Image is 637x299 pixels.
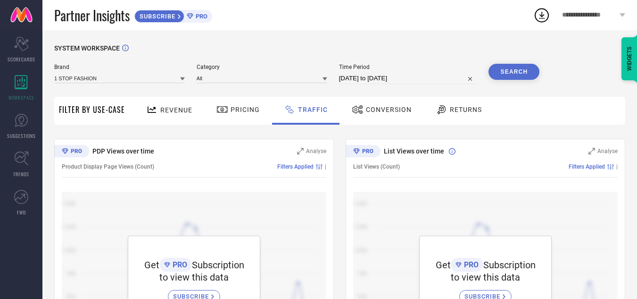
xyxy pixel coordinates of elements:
[450,106,482,113] span: Returns
[298,106,328,113] span: Traffic
[197,64,327,70] span: Category
[569,163,605,170] span: Filters Applied
[277,163,314,170] span: Filters Applied
[135,13,178,20] span: SUBSCRIBE
[436,259,451,271] span: Get
[588,148,595,154] svg: Zoom
[353,163,400,170] span: List Views (Count)
[160,106,192,114] span: Revenue
[231,106,260,113] span: Pricing
[597,148,618,154] span: Analyse
[62,163,154,170] span: Product Display Page Views (Count)
[366,106,412,113] span: Conversion
[306,148,326,154] span: Analyse
[483,259,536,271] span: Subscription
[92,147,154,155] span: PDP Views over time
[59,104,125,115] span: Filter By Use-Case
[192,259,244,271] span: Subscription
[54,6,130,25] span: Partner Insights
[134,8,212,23] a: SUBSCRIBEPRO
[384,147,444,155] span: List Views over time
[193,13,207,20] span: PRO
[13,171,29,178] span: TRENDS
[339,73,477,84] input: Select time period
[17,209,26,216] span: FWD
[144,259,159,271] span: Get
[346,145,381,159] div: Premium
[8,56,35,63] span: SCORECARDS
[170,260,187,269] span: PRO
[159,272,229,283] span: to view this data
[339,64,477,70] span: Time Period
[451,272,520,283] span: to view this data
[8,94,34,101] span: WORKSPACE
[7,132,36,139] span: SUGGESTIONS
[54,145,89,159] div: Premium
[488,64,539,80] button: Search
[462,260,479,269] span: PRO
[54,64,185,70] span: Brand
[297,148,304,154] svg: Zoom
[533,7,550,24] div: Open download list
[616,163,618,170] span: |
[54,44,120,52] span: SYSTEM WORKSPACE
[325,163,326,170] span: |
